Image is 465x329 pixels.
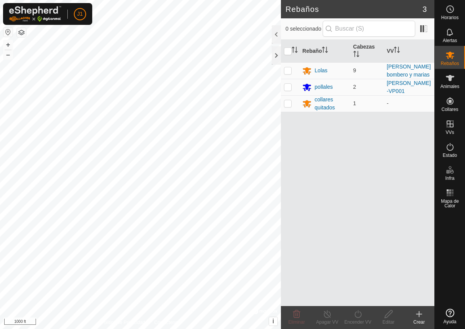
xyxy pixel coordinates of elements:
p-sorticon: Activar para ordenar [394,48,400,54]
span: Ayuda [444,319,457,324]
span: 3 [423,3,427,15]
span: Mapa de Calor [437,199,463,208]
div: Editar [373,319,404,326]
a: Ayuda [435,306,465,327]
span: 2 [353,84,356,90]
a: [PERSON_NAME]-VP001 [387,80,431,94]
button: Capas del Mapa [17,28,26,37]
span: Estado [443,153,457,158]
div: Crear [404,319,434,326]
a: Contáctenos [154,319,180,326]
h2: Rebaños [286,5,423,14]
div: collares quitados [315,96,347,112]
button: i [269,317,277,326]
th: Cabezas [350,40,384,63]
span: 1 [353,100,356,106]
a: Política de Privacidad [101,319,145,326]
th: VV [384,40,434,63]
div: Lolas [315,67,327,75]
p-sorticon: Activar para ordenar [292,48,298,54]
button: – [3,50,13,59]
div: Encender VV [343,319,373,326]
span: Eliminar [288,319,305,325]
td: - [384,95,434,112]
input: Buscar (S) [323,21,415,37]
span: 0 seleccionado [286,25,323,33]
span: J1 [77,10,83,18]
p-sorticon: Activar para ordenar [322,48,328,54]
span: VVs [445,130,454,135]
p-sorticon: Activar para ordenar [353,52,359,58]
th: Rebaño [299,40,350,63]
span: Animales [441,84,459,89]
button: Restablecer Mapa [3,28,13,37]
span: Rebaños [441,61,459,66]
span: Horarios [441,15,458,20]
span: i [272,318,274,324]
span: Collares [441,107,458,112]
div: pollales [315,83,333,91]
span: Alertas [443,38,457,43]
div: Apagar VV [312,319,343,326]
a: [PERSON_NAME] bombero y marias [387,64,431,78]
button: + [3,40,13,49]
span: 9 [353,67,356,73]
span: Infra [445,176,454,181]
img: Logo Gallagher [9,6,61,22]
